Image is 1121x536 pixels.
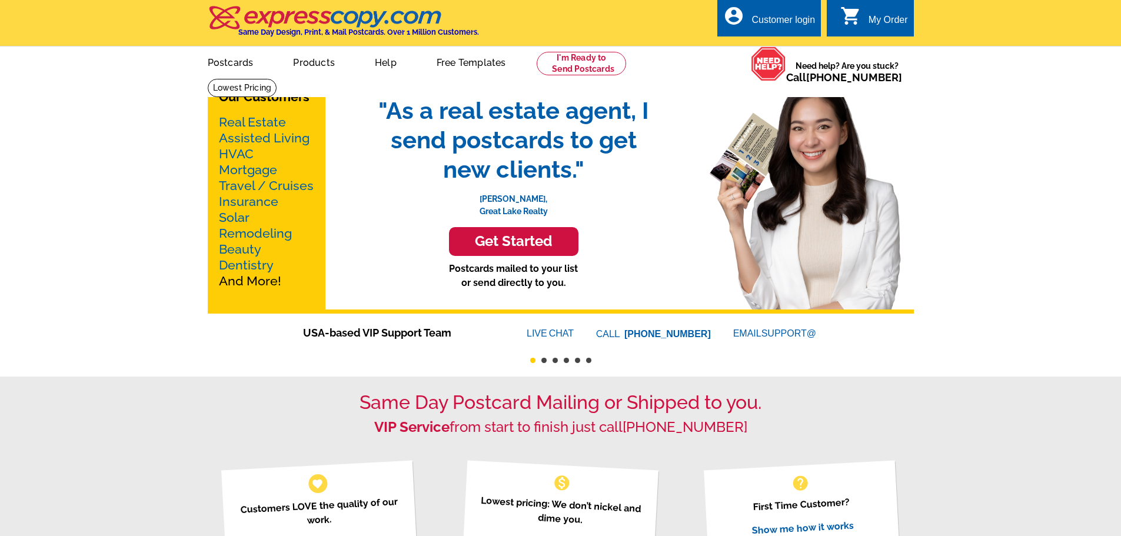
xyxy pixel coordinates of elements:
img: help [751,46,786,81]
a: Show me how it works [751,520,854,536]
a: Real Estate [219,115,286,129]
span: "As a real estate agent, I send postcards to get new clients." [367,96,661,184]
p: Postcards mailed to your list or send directly to you. [367,262,661,290]
a: Beauty [219,242,261,257]
a: Postcards [189,48,272,75]
button: 2 of 6 [541,358,547,363]
button: 6 of 6 [586,358,591,363]
i: shopping_cart [840,5,861,26]
span: monetization_on [553,474,571,492]
a: Remodeling [219,226,292,241]
p: Customers LOVE the quality of our work. [236,494,403,531]
a: Products [274,48,354,75]
p: First Time Customer? [718,493,884,516]
a: Mortgage [219,162,277,177]
a: Get Started [367,227,661,256]
button: 1 of 6 [530,358,535,363]
a: Solar [219,210,250,225]
a: EMAILSUPPORT@ [733,328,818,338]
span: USA-based VIP Support Team [303,325,491,341]
a: Insurance [219,194,278,209]
p: And More! [219,114,314,289]
span: Call [786,71,902,84]
a: [PHONE_NUMBER] [806,71,902,84]
a: HVAC [219,147,254,161]
a: Free Templates [418,48,525,75]
button: 5 of 6 [575,358,580,363]
a: [PHONE_NUMBER] [623,418,747,435]
div: My Order [869,15,908,31]
strong: VIP Service [374,418,450,435]
h2: from start to finish just call [208,419,914,436]
p: [PERSON_NAME], Great Lake Realty [367,184,661,218]
font: LIVE [527,327,549,341]
span: help [791,474,810,492]
a: Same Day Design, Print, & Mail Postcards. Over 1 Million Customers. [208,14,479,36]
span: Need help? Are you stuck? [786,60,908,84]
a: account_circle Customer login [723,13,815,28]
a: Assisted Living [219,131,310,145]
a: shopping_cart My Order [840,13,908,28]
font: SUPPORT@ [761,327,818,341]
h1: Same Day Postcard Mailing or Shipped to you. [208,391,914,414]
a: Travel / Cruises [219,178,314,193]
i: account_circle [723,5,744,26]
p: Lowest pricing: We don’t nickel and dime you. [477,493,644,530]
h4: Same Day Design, Print, & Mail Postcards. Over 1 Million Customers. [238,28,479,36]
a: Dentistry [219,258,274,272]
font: CALL [596,327,621,341]
button: 3 of 6 [553,358,558,363]
span: favorite [311,477,324,490]
div: Customer login [751,15,815,31]
a: LIVECHAT [527,328,574,338]
a: [PHONE_NUMBER] [624,329,711,339]
h3: Get Started [464,233,564,250]
button: 4 of 6 [564,358,569,363]
a: Help [356,48,415,75]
